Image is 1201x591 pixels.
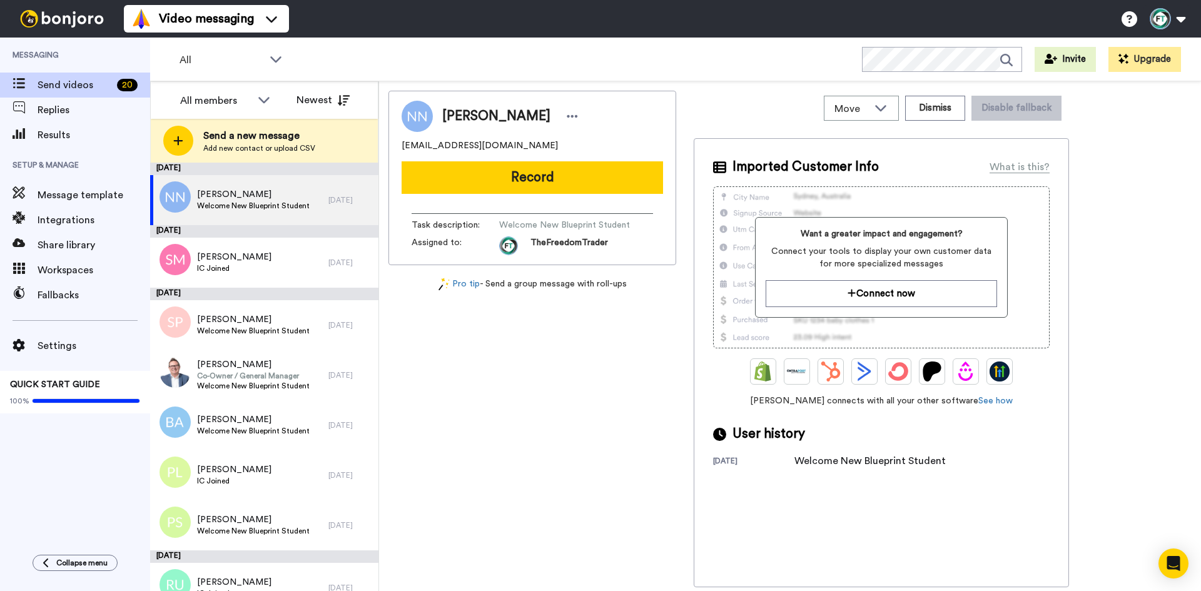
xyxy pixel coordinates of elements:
[328,370,372,380] div: [DATE]
[412,219,499,231] span: Task description :
[197,188,310,201] span: [PERSON_NAME]
[150,550,378,563] div: [DATE]
[180,93,251,108] div: All members
[388,278,676,291] div: - Send a group message with roll-ups
[834,101,868,116] span: Move
[38,103,150,118] span: Replies
[1035,47,1096,72] button: Invite
[15,10,109,28] img: bj-logo-header-white.svg
[117,79,138,91] div: 20
[197,526,310,536] span: Welcome New Blueprint Student
[499,236,518,255] img: aa511383-47eb-4547-b70f-51257f42bea2-1630295480.jpg
[438,278,480,291] a: Pro tip
[713,395,1050,407] span: [PERSON_NAME] connects with all your other software
[197,513,310,526] span: [PERSON_NAME]
[794,453,946,468] div: Welcome New Blueprint Student
[38,128,150,143] span: Results
[38,78,112,93] span: Send videos
[328,195,372,205] div: [DATE]
[1108,47,1181,72] button: Upgrade
[38,338,150,353] span: Settings
[402,161,663,194] button: Record
[787,361,807,381] img: Ontraport
[160,306,191,338] img: sp.png
[328,320,372,330] div: [DATE]
[197,251,271,263] span: [PERSON_NAME]
[732,158,879,176] span: Imported Customer Info
[197,371,310,381] span: Co-Owner / General Manager
[10,380,100,389] span: QUICK START GUIDE
[197,463,271,476] span: [PERSON_NAME]
[328,470,372,480] div: [DATE]
[402,101,433,132] img: Image of Norman Nasser
[328,520,372,530] div: [DATE]
[905,96,965,121] button: Dismiss
[328,258,372,268] div: [DATE]
[990,361,1010,381] img: GoHighLevel
[753,361,773,381] img: Shopify
[180,53,263,68] span: All
[328,420,372,430] div: [DATE]
[197,358,310,371] span: [PERSON_NAME]
[990,159,1050,174] div: What is this?
[197,263,271,273] span: IC Joined
[197,576,271,588] span: [PERSON_NAME]
[956,361,976,381] img: Drip
[160,181,191,213] img: nn.png
[1158,548,1188,578] div: Open Intercom Messenger
[160,457,191,488] img: pl.png
[438,278,450,291] img: magic-wand.svg
[766,228,996,240] span: Want a greater impact and engagement?
[287,88,359,113] button: Newest
[412,236,499,255] span: Assigned to:
[197,426,310,436] span: Welcome New Blueprint Student
[38,288,150,303] span: Fallbacks
[197,313,310,326] span: [PERSON_NAME]
[131,9,151,29] img: vm-color.svg
[160,407,191,438] img: ba.png
[56,558,108,568] span: Collapse menu
[854,361,874,381] img: ActiveCampaign
[888,361,908,381] img: ConvertKit
[713,456,794,468] div: [DATE]
[978,397,1013,405] a: See how
[197,381,310,391] span: Welcome New Blueprint Student
[203,143,315,153] span: Add new contact or upload CSV
[197,201,310,211] span: Welcome New Blueprint Student
[33,555,118,571] button: Collapse menu
[10,396,29,406] span: 100%
[971,96,1062,121] button: Disable fallback
[402,139,558,152] span: [EMAIL_ADDRESS][DOMAIN_NAME]
[150,288,378,300] div: [DATE]
[150,225,378,238] div: [DATE]
[499,219,630,231] span: Welcome New Blueprint Student
[150,163,378,175] div: [DATE]
[922,361,942,381] img: Patreon
[197,476,271,486] span: IC Joined
[821,361,841,381] img: Hubspot
[766,245,996,270] span: Connect your tools to display your own customer data for more specialized messages
[38,213,150,228] span: Integrations
[160,507,191,538] img: ps.png
[442,107,550,126] span: [PERSON_NAME]
[38,238,150,253] span: Share library
[38,188,150,203] span: Message template
[160,244,191,275] img: sm.png
[159,10,254,28] span: Video messaging
[766,280,996,307] button: Connect now
[197,326,310,336] span: Welcome New Blueprint Student
[530,236,608,255] span: TheFreedomTrader
[203,128,315,143] span: Send a new message
[38,263,150,278] span: Workspaces
[197,413,310,426] span: [PERSON_NAME]
[160,356,191,388] img: 5c6f267f-ec83-4b52-8297-c39e721b7ee8.jpg
[732,425,805,443] span: User history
